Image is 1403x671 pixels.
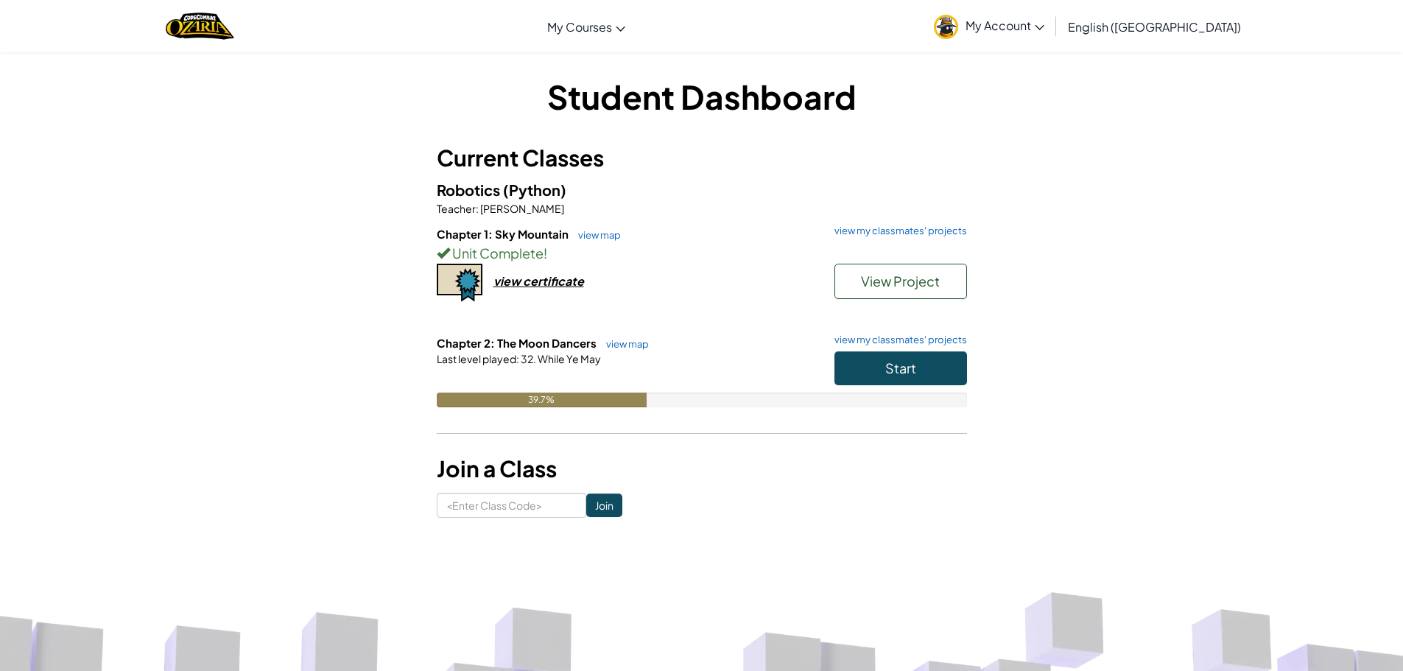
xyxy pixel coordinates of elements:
[516,352,519,365] span: :
[437,352,516,365] span: Last level played
[503,180,566,199] span: (Python)
[437,264,482,302] img: certificate-icon.png
[166,11,234,41] img: Home
[834,351,967,385] button: Start
[966,18,1044,33] span: My Account
[166,11,234,41] a: Ozaria by CodeCombat logo
[547,19,612,35] span: My Courses
[885,359,916,376] span: Start
[536,352,601,365] span: While Ye May
[834,264,967,299] button: View Project
[437,393,647,407] div: 39.7%
[476,202,479,215] span: :
[437,180,503,199] span: Robotics
[827,226,967,236] a: view my classmates' projects
[1061,7,1248,46] a: English ([GEOGRAPHIC_DATA])
[827,335,967,345] a: view my classmates' projects
[437,74,967,119] h1: Student Dashboard
[1068,19,1241,35] span: English ([GEOGRAPHIC_DATA])
[599,338,649,350] a: view map
[437,493,586,518] input: <Enter Class Code>
[934,15,958,39] img: avatar
[437,452,967,485] h3: Join a Class
[519,352,536,365] span: 32.
[437,273,584,289] a: view certificate
[479,202,564,215] span: [PERSON_NAME]
[861,273,940,289] span: View Project
[437,202,476,215] span: Teacher
[437,141,967,175] h3: Current Classes
[571,229,621,241] a: view map
[437,227,571,241] span: Chapter 1: Sky Mountain
[926,3,1052,49] a: My Account
[437,336,599,350] span: Chapter 2: The Moon Dancers
[540,7,633,46] a: My Courses
[586,493,622,517] input: Join
[450,245,544,261] span: Unit Complete
[544,245,547,261] span: !
[493,273,584,289] div: view certificate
